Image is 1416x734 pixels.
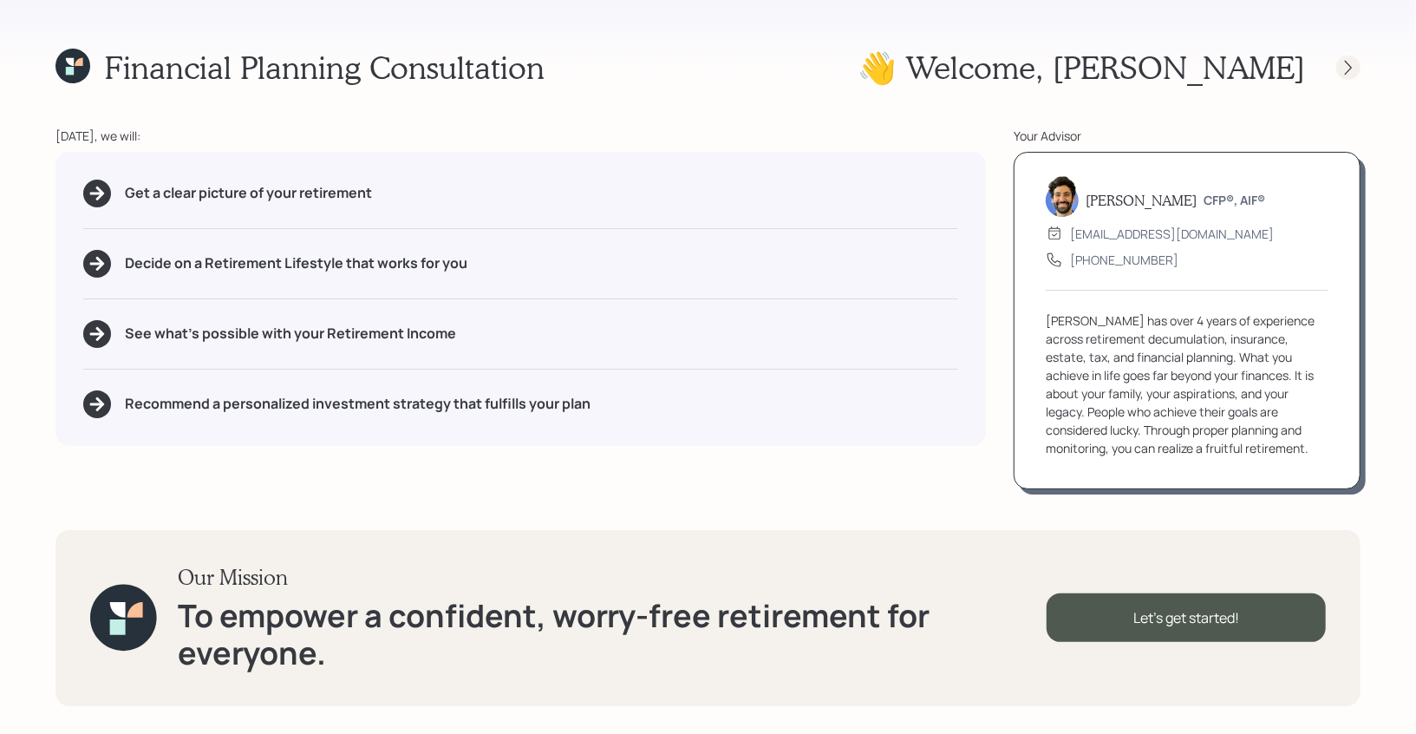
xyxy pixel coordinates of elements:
[1070,225,1274,243] div: [EMAIL_ADDRESS][DOMAIN_NAME]
[125,396,591,412] h5: Recommend a personalized investment strategy that fulfills your plan
[1046,175,1079,217] img: eric-schwartz-headshot.png
[858,49,1305,86] h1: 👋 Welcome , [PERSON_NAME]
[55,127,986,145] div: [DATE], we will:
[1046,311,1328,457] div: [PERSON_NAME] has over 4 years of experience across retirement decumulation, insurance, estate, t...
[178,565,1047,590] h3: Our Mission
[125,185,372,201] h5: Get a clear picture of your retirement
[104,49,545,86] h1: Financial Planning Consultation
[1070,251,1178,269] div: [PHONE_NUMBER]
[1086,192,1197,208] h5: [PERSON_NAME]
[1014,127,1361,145] div: Your Advisor
[1047,593,1326,642] div: Let's get started!
[178,597,1047,672] h1: To empower a confident, worry-free retirement for everyone.
[1204,193,1265,208] h6: CFP®, AIF®
[125,255,467,272] h5: Decide on a Retirement Lifestyle that works for you
[125,325,456,342] h5: See what's possible with your Retirement Income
